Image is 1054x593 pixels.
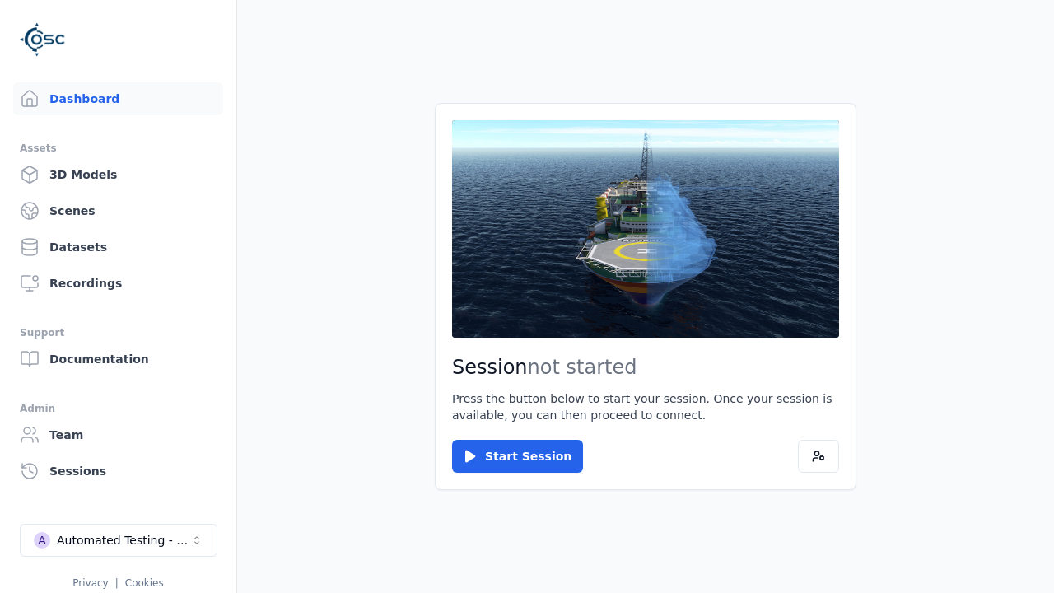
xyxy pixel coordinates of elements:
a: Recordings [13,267,223,300]
span: not started [528,356,637,379]
p: Press the button below to start your session. Once your session is available, you can then procee... [452,390,839,423]
img: Logo [20,16,66,63]
h2: Session [452,354,839,381]
div: Automated Testing - Playwright [57,532,190,549]
span: | [115,577,119,589]
button: Start Session [452,440,583,473]
a: 3D Models [13,158,223,191]
a: Team [13,418,223,451]
div: Admin [20,399,217,418]
a: Privacy [72,577,108,589]
a: Cookies [125,577,164,589]
a: Scenes [13,194,223,227]
div: Assets [20,138,217,158]
a: Documentation [13,343,223,376]
div: A [34,532,50,549]
button: Select a workspace [20,524,217,557]
div: Support [20,323,217,343]
a: Sessions [13,455,223,488]
a: Dashboard [13,82,223,115]
a: Datasets [13,231,223,264]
